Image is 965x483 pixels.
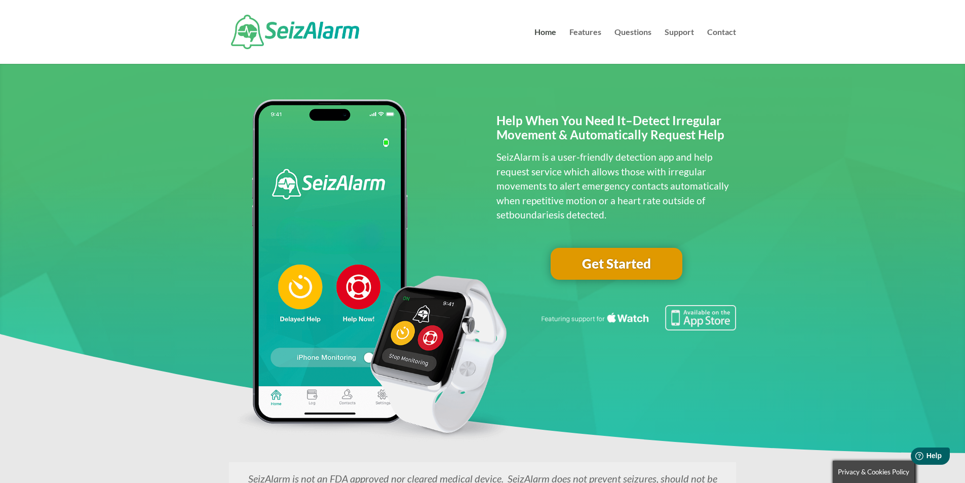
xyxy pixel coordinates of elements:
a: Featuring seizure detection support for the Apple Watch [539,321,736,332]
img: seizalarm-apple-devices [229,99,514,442]
a: Features [569,28,601,64]
a: Home [534,28,556,64]
img: SeizAlarm [231,15,359,49]
span: Privacy & Cookies Policy [838,468,909,476]
p: SeizAlarm is a user-friendly detection app and help request service which allows those with irreg... [496,150,736,222]
a: Questions [614,28,651,64]
a: Contact [707,28,736,64]
h2: Help When You Need It–Detect Irregular Movement & Automatically Request Help [496,114,736,148]
a: Get Started [551,248,682,280]
span: boundaries [509,209,558,220]
a: Support [665,28,694,64]
img: Seizure detection available in the Apple App Store. [539,305,736,330]
iframe: Help widget launcher [875,443,954,472]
